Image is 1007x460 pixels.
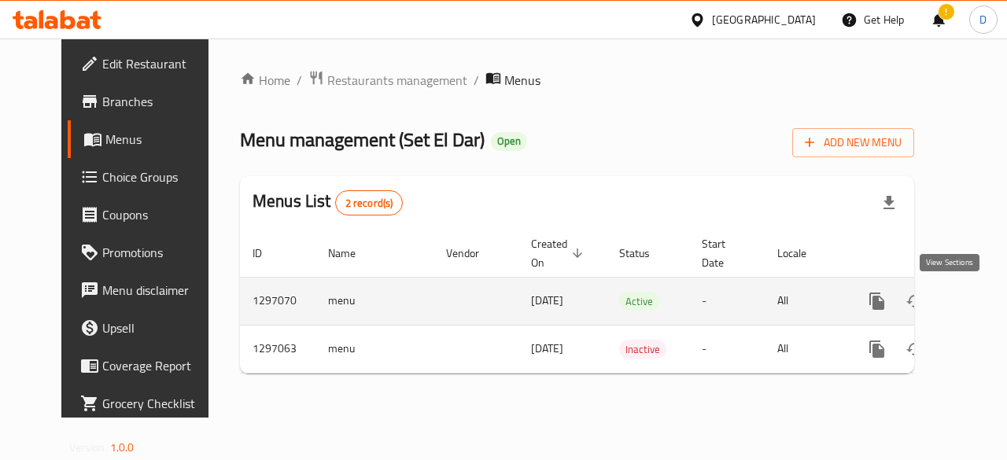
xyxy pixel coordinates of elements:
div: Active [619,292,659,311]
button: Change Status [896,330,934,368]
td: - [689,325,765,373]
span: Vendor [446,244,500,263]
h2: Menus List [253,190,403,215]
span: Grocery Checklist [102,394,217,413]
a: Coverage Report [68,347,230,385]
button: more [858,330,896,368]
span: Restaurants management [327,71,467,90]
a: Grocery Checklist [68,385,230,422]
span: Edit Restaurant [102,54,217,73]
span: [DATE] [531,338,563,359]
a: Menu disclaimer [68,271,230,309]
td: 1297063 [240,325,315,373]
a: Edit Restaurant [68,45,230,83]
td: All [765,325,846,373]
span: Menu disclaimer [102,281,217,300]
span: Inactive [619,340,666,359]
span: Choice Groups [102,167,217,186]
span: Created On [531,234,588,272]
div: Inactive [619,340,666,359]
span: Start Date [702,234,746,272]
span: Name [328,244,376,263]
span: Active [619,293,659,311]
button: more [858,282,896,320]
span: Version: [69,437,108,458]
span: Upsell [102,318,217,337]
span: Menus [504,71,540,90]
nav: breadcrumb [240,70,914,90]
span: Branches [102,92,217,111]
span: Promotions [102,243,217,262]
span: Coupons [102,205,217,224]
a: Choice Groups [68,158,230,196]
span: [DATE] [531,290,563,311]
a: Branches [68,83,230,120]
span: ID [253,244,282,263]
td: 1297070 [240,277,315,325]
li: / [297,71,302,90]
a: Promotions [68,234,230,271]
li: / [474,71,479,90]
span: Menu management ( Set El Dar ) [240,122,485,157]
span: Open [491,134,527,148]
a: Menus [68,120,230,158]
span: Add New Menu [805,133,902,153]
span: 1.0.0 [110,437,135,458]
span: Menus [105,130,217,149]
div: [GEOGRAPHIC_DATA] [712,11,816,28]
div: Export file [870,184,908,222]
td: menu [315,325,433,373]
td: - [689,277,765,325]
td: All [765,277,846,325]
a: Coupons [68,196,230,234]
span: Status [619,244,670,263]
span: D [979,11,987,28]
span: Locale [777,244,827,263]
a: Upsell [68,309,230,347]
td: menu [315,277,433,325]
span: 2 record(s) [336,196,403,211]
div: Open [491,132,527,151]
button: Add New Menu [792,128,914,157]
span: Coverage Report [102,356,217,375]
a: Restaurants management [308,70,467,90]
a: Home [240,71,290,90]
div: Total records count [335,190,404,215]
button: Change Status [896,282,934,320]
